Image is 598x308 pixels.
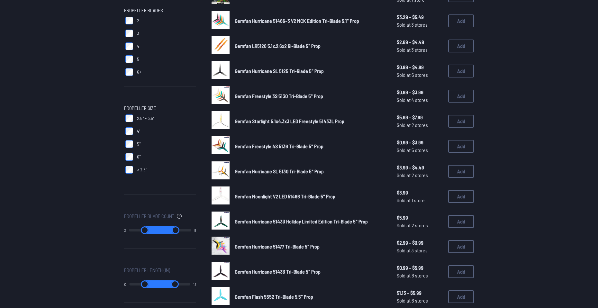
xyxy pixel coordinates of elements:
[137,141,141,147] span: 5"
[235,243,386,250] a: Gemfan Hurricane 51477 Tri-Blade 5" Prop
[235,193,386,200] a: Gemfan Moonlight V2 LED 51466 Tri-Blade 5" Prop
[212,186,230,206] a: image
[137,154,143,160] span: 6"+
[397,38,443,46] span: $2.69 - $4.49
[235,293,386,301] a: Gemfan Flash 5552 Tri-Blade 5.5" Prop
[125,42,133,50] input: 4
[235,117,386,125] a: Gemfan Starlight 5.1x4.3x3 LED Freestyle 51433L Prop
[235,68,324,74] span: Gemfan Hurricane SL 5125 Tri-Blade 5" Prop
[235,268,321,275] span: Gemfan Hurricane 51433 Tri-Blade 5" Prop
[125,30,133,37] input: 3
[235,168,324,174] span: Gemfan Hurricane SL 5130 Tri-Blade 5" Prop
[235,168,386,175] a: Gemfan Hurricane SL 5130 Tri-Blade 5" Prop
[125,166,133,174] input: < 2.5"
[397,196,443,204] span: Sold at 1 store
[235,294,313,300] span: Gemfan Flash 5552 Tri-Blade 5.5" Prop
[194,228,196,233] output: 8
[212,237,230,255] img: image
[397,139,443,146] span: $0.99 - $3.99
[397,289,443,297] span: $1.13 - $5.99
[124,282,126,287] output: 0
[124,228,126,233] output: 2
[235,193,335,199] span: Gemfan Moonlight V2 LED 51466 Tri-Blade 5" Prop
[235,218,368,224] span: Gemfan Hurricane 51433 Holiday Limited Edition Tri-Blade 5" Prop
[448,140,474,153] button: Add
[124,104,156,112] span: Propeller Size
[235,43,321,49] span: Gemfan LR5126 5.1x.2.6x2 Bi-Blade 5" Prop
[397,71,443,79] span: Sold at 6 stores
[397,222,443,229] span: Sold at 2 stores
[235,18,359,24] span: Gemfan Hurricane 51466-3 V2 MCK Edition Tri-Blade 5.1" Prop
[397,113,443,121] span: $5.99 - $7.99
[235,17,386,25] a: Gemfan Hurricane 51466-3 V2 MCK Edition Tri-Blade 5.1" Prop
[397,121,443,129] span: Sold at 2 stores
[448,165,474,178] button: Add
[212,262,230,282] a: image
[397,46,443,54] span: Sold at 3 stores
[137,56,139,62] span: 5
[397,247,443,254] span: Sold at 3 stores
[448,240,474,253] button: Add
[212,61,230,79] img: image
[124,6,163,14] span: Propeller Blades
[212,136,230,156] a: image
[212,136,230,154] img: image
[193,282,196,287] output: 15
[448,265,474,278] button: Add
[397,63,443,71] span: $0.99 - $4.99
[212,11,230,31] a: image
[125,127,133,135] input: 4"
[212,287,230,305] img: image
[212,212,230,230] img: image
[448,90,474,103] button: Add
[124,266,170,274] span: Propeller Length (in)
[137,30,139,37] span: 3
[212,287,230,307] a: image
[212,86,230,104] img: image
[235,143,323,149] span: Gemfan Freestyle 4S 5136 Tri-Blade 5" Prop
[212,212,230,231] a: image
[448,290,474,303] button: Add
[235,243,320,249] span: Gemfan Hurricane 51477 Tri-Blade 5" Prop
[137,43,139,50] span: 4
[235,42,386,50] a: Gemfan LR5126 5.1x.2.6x2 Bi-Blade 5" Prop
[397,214,443,222] span: $5.99
[125,17,133,24] input: 2
[137,17,139,24] span: 2
[212,111,230,131] a: image
[448,65,474,77] button: Add
[125,153,133,161] input: 6"+
[212,262,230,280] img: image
[397,164,443,171] span: $3.99 - $4.49
[124,212,174,220] span: Propeller Blade Count
[125,55,133,63] input: 5
[137,115,155,122] span: 2.5" - 3.5"
[235,218,386,225] a: Gemfan Hurricane 51433 Holiday Limited Edition Tri-Blade 5" Prop
[212,111,230,129] img: image
[212,161,230,179] img: image
[397,171,443,179] span: Sold at 2 stores
[397,272,443,279] span: Sold at 8 stores
[137,128,140,134] span: 4"
[448,215,474,228] button: Add
[397,239,443,247] span: $2.99 - $3.99
[212,11,230,29] img: image
[125,68,133,76] input: 6+
[397,264,443,272] span: $0.99 - $5.99
[212,161,230,181] a: image
[212,36,230,56] a: image
[235,93,323,99] span: Gemfan Freestyle 3S 5130 Tri-Blade 5" Prop
[235,268,386,276] a: Gemfan Hurricane 51433 Tri-Blade 5" Prop
[397,13,443,21] span: $3.29 - $5.49
[235,67,386,75] a: Gemfan Hurricane SL 5125 Tri-Blade 5" Prop
[397,189,443,196] span: $3.99
[212,237,230,257] a: image
[397,297,443,304] span: Sold at 6 stores
[137,69,141,75] span: 6+
[397,146,443,154] span: Sold at 5 stores
[235,92,386,100] a: Gemfan Freestyle 3S 5130 Tri-Blade 5" Prop
[397,21,443,29] span: Sold at 3 stores
[137,167,147,173] span: < 2.5"
[125,140,133,148] input: 5"
[448,14,474,27] button: Add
